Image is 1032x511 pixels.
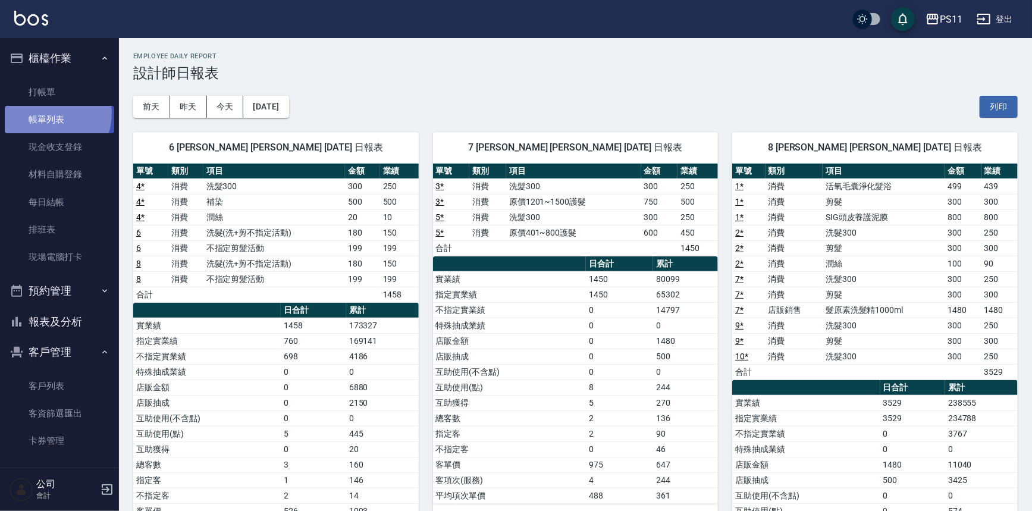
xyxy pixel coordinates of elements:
td: 原價401~800護髮 [506,225,641,240]
td: 互助使用(不含點) [133,410,281,426]
td: 不指定實業績 [133,349,281,364]
td: 300 [945,333,981,349]
td: 0 [586,302,653,318]
td: 800 [981,209,1018,225]
td: 剪髮 [823,194,945,209]
table: a dense table [433,256,719,504]
td: 不指定客 [133,488,281,503]
td: 300 [981,287,1018,302]
button: 櫃檯作業 [5,43,114,74]
td: 實業績 [133,318,281,333]
td: 500 [345,194,380,209]
td: 洗髮300 [506,209,641,225]
td: 173327 [346,318,419,333]
td: 消費 [168,194,203,209]
td: 10 [380,209,419,225]
td: 300 [641,178,678,194]
td: 消費 [766,209,823,225]
td: 消費 [766,287,823,302]
button: PS11 [921,7,967,32]
td: 消費 [766,349,823,364]
a: 卡券管理 [5,427,114,454]
td: 2 [281,488,346,503]
a: 現場電腦打卡 [5,243,114,271]
td: 店販銷售 [766,302,823,318]
td: 3529 [981,364,1018,380]
td: 500 [653,349,718,364]
td: 250 [981,271,1018,287]
td: 3529 [880,395,946,410]
td: 300 [981,333,1018,349]
td: 互助使用(不含點) [433,364,586,380]
a: 客戶列表 [5,372,114,400]
td: 0 [281,441,346,457]
td: 270 [653,395,718,410]
td: 合計 [732,364,765,380]
td: 互助獲得 [133,441,281,457]
td: 1458 [281,318,346,333]
td: 1 [281,472,346,488]
td: 指定客 [433,426,586,441]
td: 店販抽成 [433,349,586,364]
td: 平均項次單價 [433,488,586,503]
td: 潤絲 [203,209,345,225]
td: 指定實業績 [133,333,281,349]
td: 300 [945,287,981,302]
td: 500 [380,194,419,209]
td: 0 [586,441,653,457]
th: 金額 [945,164,981,179]
td: 600 [641,225,678,240]
button: 昨天 [170,96,207,118]
td: 146 [346,472,419,488]
td: 199 [380,240,419,256]
td: 2 [586,426,653,441]
td: 1480 [653,333,718,349]
td: 消費 [168,209,203,225]
th: 項目 [506,164,641,179]
td: 0 [346,410,419,426]
a: 排班表 [5,216,114,243]
td: 客項次(服務) [433,472,586,488]
div: PS11 [940,12,962,27]
a: 每日結帳 [5,189,114,216]
button: 前天 [133,96,170,118]
td: 136 [653,410,718,426]
td: 消費 [766,225,823,240]
td: 500 [677,194,718,209]
td: 消費 [168,225,203,240]
td: 洗髮300 [823,225,945,240]
th: 金額 [641,164,678,179]
a: 現金收支登錄 [5,133,114,161]
button: 登出 [972,8,1018,30]
td: 剪髮 [823,240,945,256]
th: 累計 [653,256,718,272]
td: 互助使用(不含點) [732,488,880,503]
th: 單號 [433,164,470,179]
table: a dense table [133,164,419,303]
td: 500 [880,472,946,488]
th: 業績 [380,164,419,179]
button: 行銷工具 [5,460,114,491]
td: 3529 [880,410,946,426]
th: 業績 [981,164,1018,179]
th: 日合計 [880,380,946,396]
td: 5 [586,395,653,410]
th: 類別 [469,164,506,179]
td: 1480 [880,457,946,472]
button: 今天 [207,96,244,118]
td: 4186 [346,349,419,364]
td: 160 [346,457,419,472]
td: 65302 [653,287,718,302]
th: 金額 [345,164,380,179]
td: 客單價 [433,457,586,472]
td: 0 [945,488,1018,503]
td: 消費 [469,178,506,194]
td: 800 [945,209,981,225]
td: 3425 [945,472,1018,488]
td: 6880 [346,380,419,395]
td: 洗髮(洗+剪不指定活動) [203,256,345,271]
td: 特殊抽成業績 [433,318,586,333]
td: 300 [345,178,380,194]
td: 488 [586,488,653,503]
td: 647 [653,457,718,472]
